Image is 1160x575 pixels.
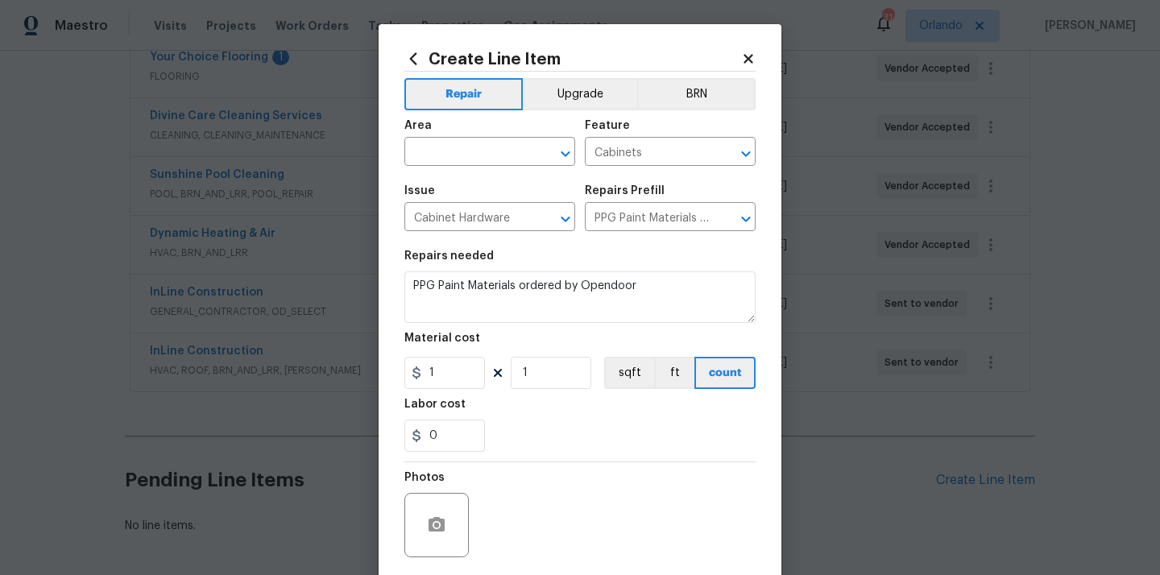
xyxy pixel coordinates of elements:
[604,357,654,389] button: sqft
[554,143,577,165] button: Open
[404,250,494,262] h5: Repairs needed
[404,78,523,110] button: Repair
[404,271,756,323] textarea: PPG Paint Materials ordered by Opendoor
[585,185,665,196] h5: Repairs Prefill
[637,78,756,110] button: BRN
[404,333,480,344] h5: Material cost
[554,208,577,230] button: Open
[523,78,638,110] button: Upgrade
[654,357,694,389] button: ft
[404,399,466,410] h5: Labor cost
[735,143,757,165] button: Open
[404,50,741,68] h2: Create Line Item
[585,120,630,131] h5: Feature
[404,472,445,483] h5: Photos
[404,120,432,131] h5: Area
[404,185,435,196] h5: Issue
[694,357,756,389] button: count
[735,208,757,230] button: Open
